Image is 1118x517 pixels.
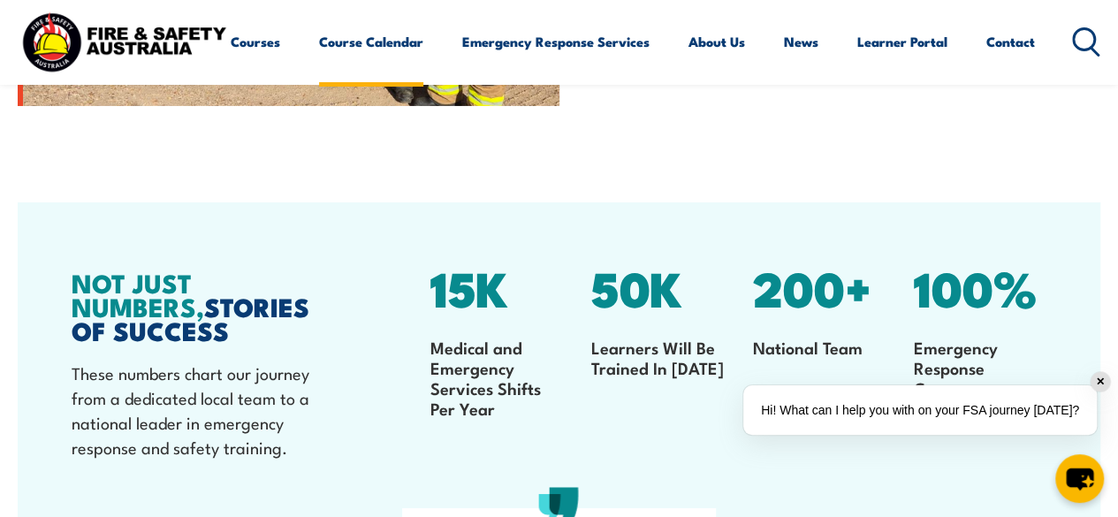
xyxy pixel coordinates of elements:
[752,248,871,324] span: 200+
[72,262,204,326] strong: NOT JUST NUMBERS,
[462,20,650,63] a: Emergency Response Services
[319,20,423,63] a: Course Calendar
[914,248,1037,324] span: 100%
[1055,454,1104,503] button: chat-button
[430,248,508,324] span: 15K
[72,270,347,341] h2: STORIES OF SUCCESS
[784,20,818,63] a: News
[857,20,947,63] a: Learner Portal
[752,337,885,357] p: National Team
[591,248,682,324] span: 50K
[430,337,563,418] p: Medical and Emergency Services Shifts Per Year
[914,337,1046,398] p: Emergency Response Coverage
[231,20,280,63] a: Courses
[72,361,347,460] p: These numbers chart our journey from a dedicated local team to a national leader in emergency res...
[743,385,1097,435] div: Hi! What can I help you with on your FSA journey [DATE]?
[688,20,745,63] a: About Us
[591,337,724,377] p: Learners Will Be Trained In [DATE]
[986,20,1035,63] a: Contact
[1091,372,1110,392] div: ✕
